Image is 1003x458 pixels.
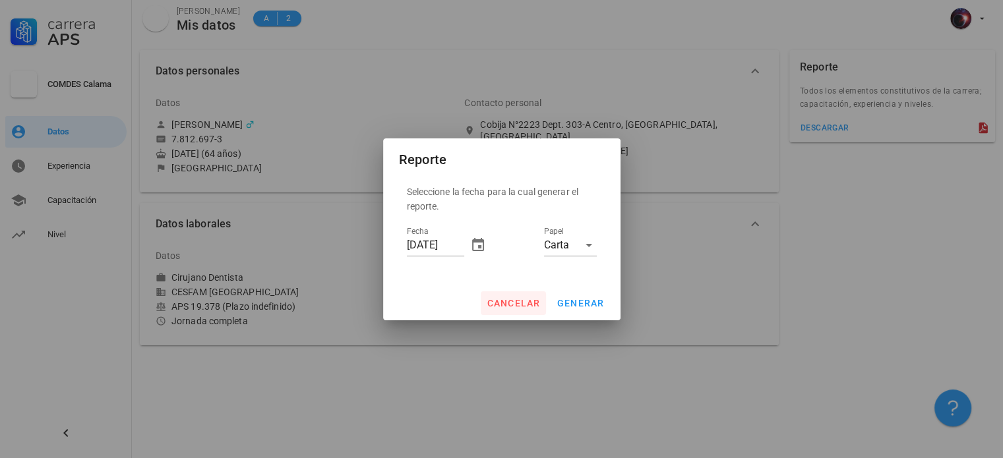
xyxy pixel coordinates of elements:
span: generar [557,298,605,308]
div: Reporte [399,149,447,170]
p: Seleccione la fecha para la cual generar el reporte. [407,185,597,214]
label: Papel [544,227,564,237]
button: generar [551,291,610,315]
button: cancelar [481,291,545,315]
label: Fecha [407,227,428,237]
span: cancelar [486,298,540,308]
div: Carta [544,239,569,251]
div: PapelCarta [544,235,597,256]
